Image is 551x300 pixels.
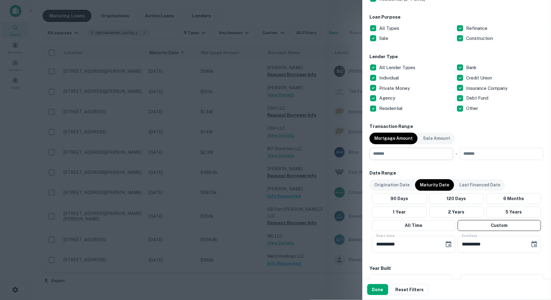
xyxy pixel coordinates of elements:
p: Credit Union [466,74,494,82]
h6: Year Built [370,265,391,272]
button: 6 Months [487,193,541,204]
button: 90 Days [372,193,427,204]
button: Custom [458,220,541,231]
p: Origination Date [375,182,410,189]
h6: Transaction Range [370,123,544,130]
div: - [456,148,458,160]
button: Open [533,278,542,287]
p: Private Money [379,85,411,92]
label: Start Date [376,233,395,238]
button: Choose date, selected date is Oct 1, 2025 [443,238,455,251]
p: All Lender Types [379,64,417,71]
p: Insurance Company [466,85,509,92]
p: Agency [379,95,397,102]
p: Residential [379,105,404,112]
iframe: Chat Widget [521,232,551,261]
p: Individual [379,74,400,82]
p: Refinance [466,25,489,32]
p: Other [466,105,480,112]
label: End Date [462,233,478,238]
p: Sale [379,35,390,42]
button: 120 Days [429,193,484,204]
h6: Date Range [370,170,544,177]
button: Reset Filters [391,284,429,295]
p: Bank [466,64,478,71]
button: 1 Year [372,207,427,218]
p: Construction [466,35,494,42]
button: All Time [372,220,456,231]
button: Open [442,278,450,287]
h6: Lender Type [370,53,544,60]
p: All Types [379,25,401,32]
button: 5 Years [487,207,541,218]
button: Done [367,284,388,295]
p: Sale Amount [423,135,450,142]
p: Debt Fund [466,95,490,102]
h6: Loan Purpose [370,14,544,21]
button: 2 Years [429,207,484,218]
p: Maturity Date [420,182,449,189]
p: Mortgage Amount [375,135,413,142]
p: Last Financed Date [460,182,501,189]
